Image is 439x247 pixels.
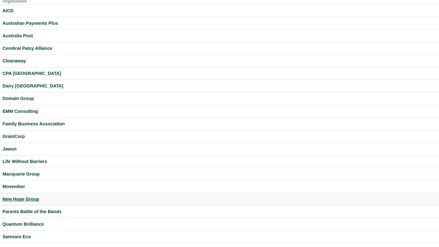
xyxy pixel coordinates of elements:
a: Australian Payments Plus [3,20,436,27]
a: Cleanaway [3,57,436,65]
a: GrainCorp [3,133,436,140]
a: Life Without Barriers [3,158,436,165]
a: Quantum Brilliance [3,221,436,228]
a: CPA [GEOGRAPHIC_DATA] [3,70,436,77]
a: Samsara Eco [3,233,436,240]
a: New Hope Group [3,196,436,203]
a: Parents Battle of the Bands [3,208,436,215]
a: Domain Group [3,95,436,102]
a: AICD [3,7,436,14]
a: Jawun [3,145,436,153]
a: Australia Post [3,32,436,39]
a: Dairy [GEOGRAPHIC_DATA] [3,82,436,90]
a: EMM Consulting [3,108,436,115]
a: Movember [3,183,436,190]
a: Cerebral Palsy Alliance [3,45,436,52]
a: Family Business Association [3,120,436,128]
a: Macquarie Group [3,171,436,178]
